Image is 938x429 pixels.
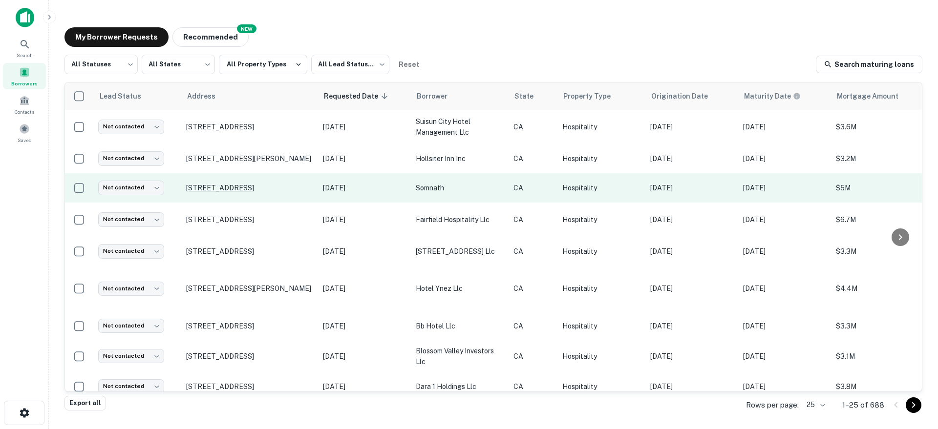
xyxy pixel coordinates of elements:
[186,184,313,192] p: [STREET_ADDRESS]
[416,214,504,225] p: fairfield hospitality llc
[11,80,38,87] span: Borrowers
[836,183,924,193] p: $5M
[323,183,406,193] p: [DATE]
[98,379,164,393] div: Not contacted
[323,381,406,392] p: [DATE]
[15,108,34,116] span: Contacts
[513,183,553,193] p: CA
[98,212,164,226] div: Not contacted
[186,123,313,131] p: [STREET_ADDRESS]
[744,91,813,102] span: Maturity dates displayed may be estimated. Please contact the lender for the most accurate maturi...
[186,322,313,330] p: [STREET_ADDRESS]
[513,351,553,362] p: CA
[417,90,460,102] span: Borrower
[219,55,307,74] button: All Property Types
[237,24,256,33] div: NEW
[563,90,623,102] span: Property Type
[393,55,425,74] button: Reset
[557,82,645,110] th: Property Type
[513,122,553,132] p: CA
[323,283,406,294] p: [DATE]
[650,246,733,257] p: [DATE]
[803,398,827,412] div: 25
[323,214,406,225] p: [DATE]
[513,153,553,164] p: CA
[3,63,46,89] a: Borrowers
[650,183,733,193] p: [DATE]
[743,381,826,392] p: [DATE]
[411,82,509,110] th: Borrower
[562,183,640,193] p: Hospitality
[836,214,924,225] p: $6.7M
[98,282,164,296] div: Not contacted
[186,352,313,361] p: [STREET_ADDRESS]
[743,153,826,164] p: [DATE]
[562,246,640,257] p: Hospitality
[562,351,640,362] p: Hospitality
[416,283,504,294] p: hotel ynez llc
[743,283,826,294] p: [DATE]
[743,321,826,331] p: [DATE]
[562,153,640,164] p: Hospitality
[186,215,313,224] p: [STREET_ADDRESS]
[416,246,504,257] p: [STREET_ADDRESS] llc
[650,283,733,294] p: [DATE]
[98,349,164,363] div: Not contacted
[416,183,504,193] p: somnath
[98,319,164,333] div: Not contacted
[743,214,826,225] p: [DATE]
[562,381,640,392] p: Hospitality
[3,91,46,118] a: Contacts
[744,91,791,102] h6: Maturity Date
[172,27,249,47] button: Recommended
[64,52,138,77] div: All Statuses
[513,321,553,331] p: CA
[562,214,640,225] p: Hospitality
[311,52,389,77] div: All Lead Statuses
[98,181,164,195] div: Not contacted
[650,153,733,164] p: [DATE]
[416,153,504,164] p: hollsiter inn inc
[323,321,406,331] p: [DATE]
[650,321,733,331] p: [DATE]
[3,120,46,146] a: Saved
[743,246,826,257] p: [DATE]
[816,56,922,73] a: Search maturing loans
[324,90,391,102] span: Requested Date
[836,246,924,257] p: $3.3M
[186,382,313,391] p: [STREET_ADDRESS]
[16,8,34,27] img: capitalize-icon.png
[64,27,169,47] button: My Borrower Requests
[98,120,164,134] div: Not contacted
[323,122,406,132] p: [DATE]
[650,214,733,225] p: [DATE]
[93,82,181,110] th: Lead Status
[842,399,884,411] p: 1–25 of 688
[743,122,826,132] p: [DATE]
[98,244,164,258] div: Not contacted
[836,283,924,294] p: $4.4M
[645,82,738,110] th: Origination Date
[323,351,406,362] p: [DATE]
[562,283,640,294] p: Hospitality
[743,351,826,362] p: [DATE]
[186,247,313,256] p: [STREET_ADDRESS]
[509,82,557,110] th: State
[513,214,553,225] p: CA
[64,396,106,410] button: Export all
[650,351,733,362] p: [DATE]
[186,284,313,293] p: [STREET_ADDRESS][PERSON_NAME]
[514,90,546,102] span: State
[831,82,929,110] th: Mortgage Amount
[142,52,215,77] div: All States
[744,91,801,102] div: Maturity dates displayed may be estimated. Please contact the lender for the most accurate maturi...
[416,381,504,392] p: dara 1 holdings llc
[416,116,504,138] p: suisun city hotel management llc
[187,90,228,102] span: Address
[889,351,938,398] iframe: Chat Widget
[17,51,33,59] span: Search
